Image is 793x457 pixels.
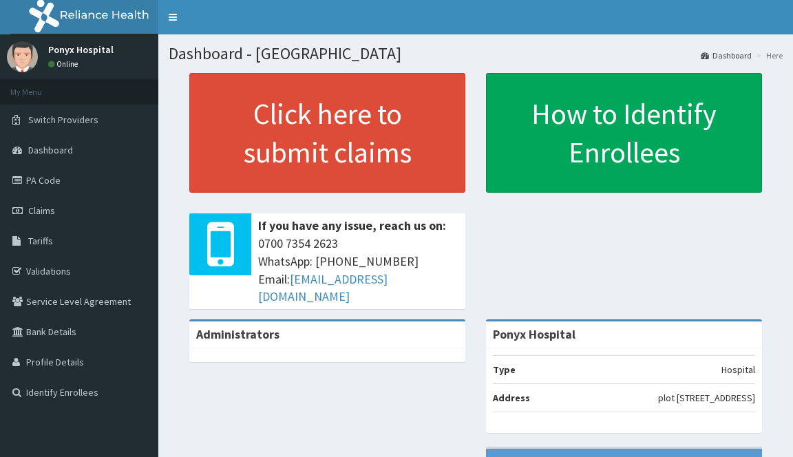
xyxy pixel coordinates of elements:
[258,271,388,305] a: [EMAIL_ADDRESS][DOMAIN_NAME]
[196,326,279,342] b: Administrators
[493,392,530,404] b: Address
[701,50,752,61] a: Dashboard
[258,217,446,233] b: If you have any issue, reach us on:
[28,235,53,247] span: Tariffs
[258,235,458,306] span: 0700 7354 2623 WhatsApp: [PHONE_NUMBER] Email:
[28,114,98,126] span: Switch Providers
[169,45,783,63] h1: Dashboard - [GEOGRAPHIC_DATA]
[28,204,55,217] span: Claims
[48,59,81,69] a: Online
[721,363,755,376] p: Hospital
[7,41,38,72] img: User Image
[493,363,516,376] b: Type
[753,50,783,61] li: Here
[658,391,755,405] p: plot [STREET_ADDRESS]
[493,326,575,342] strong: Ponyx Hospital
[486,73,762,193] a: How to Identify Enrollees
[48,45,114,54] p: Ponyx Hospital
[28,144,73,156] span: Dashboard
[189,73,465,193] a: Click here to submit claims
